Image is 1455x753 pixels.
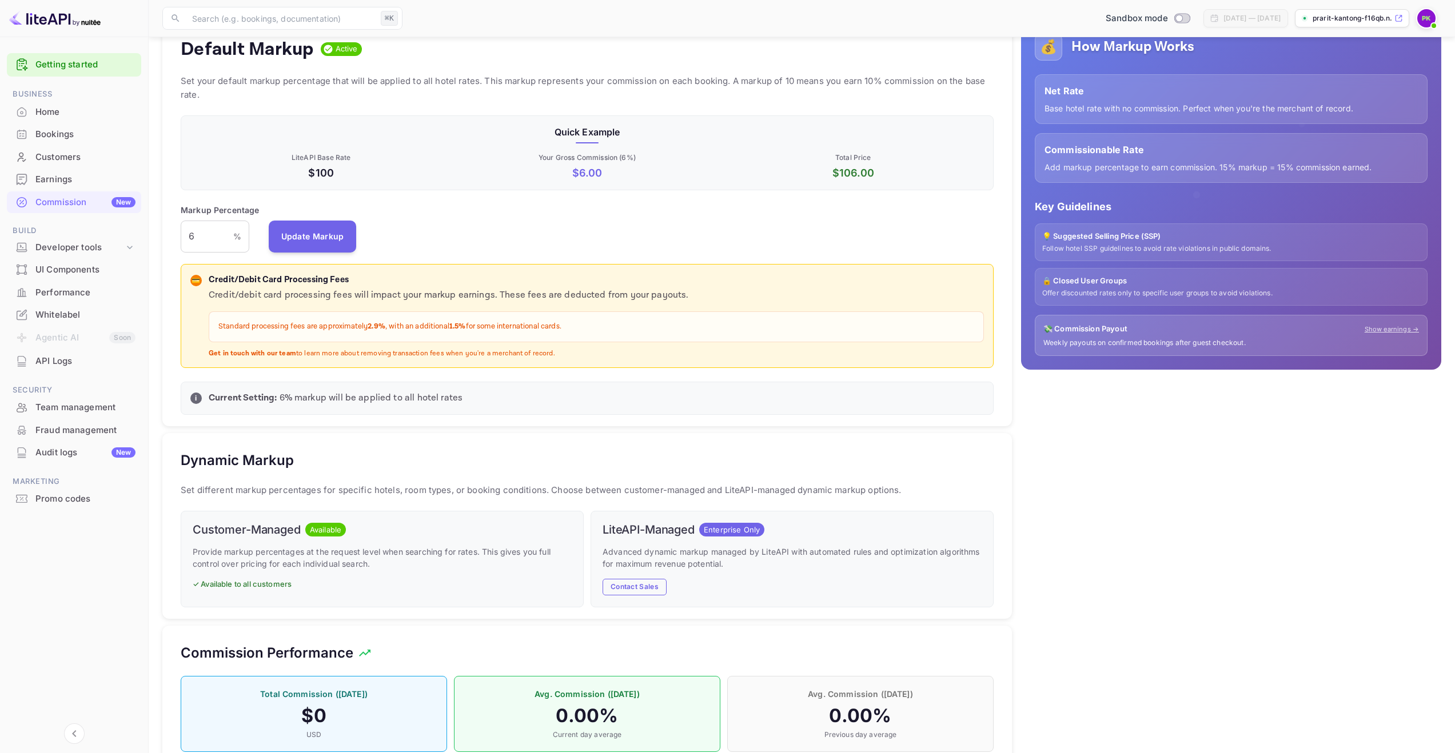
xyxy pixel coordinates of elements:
[1417,9,1436,27] img: Prarit Kantong
[7,169,141,191] div: Earnings
[192,275,200,286] p: 💳
[35,263,135,277] div: UI Components
[7,225,141,237] span: Build
[35,196,135,209] div: Commission
[699,524,764,536] span: Enterprise Only
[35,151,135,164] div: Customers
[7,419,141,442] div: Fraud management
[1045,161,1418,173] p: Add markup percentage to earn commission. 15% markup = 15% commission earned.
[181,74,994,102] p: Set your default markup percentage that will be applied to all hotel rates. This markup represent...
[1035,199,1428,214] p: Key Guidelines
[209,289,984,302] p: Credit/debit card processing fees will impact your markup earnings. These fees are deducted from ...
[1043,323,1127,335] p: 💸 Commission Payout
[723,165,984,181] p: $ 106.00
[209,274,984,287] p: Credit/Debit Card Processing Fees
[269,221,357,253] button: Update Markup
[209,349,296,358] strong: Get in touch with our team
[7,101,141,123] div: Home
[603,523,695,536] h6: LiteAPI-Managed
[209,392,277,404] strong: Current Setting:
[7,191,141,214] div: CommissionNew
[1223,13,1281,23] div: [DATE] — [DATE]
[35,173,135,186] div: Earnings
[7,238,141,258] div: Developer tools
[193,688,435,700] p: Total Commission ([DATE])
[7,419,141,440] a: Fraud management
[7,488,141,510] div: Promo codes
[9,9,101,27] img: LiteAPI logo
[1042,289,1420,298] p: Offer discounted rates only to specific user groups to avoid violations.
[193,523,301,536] h6: Customer-Managed
[1045,102,1418,114] p: Base hotel rate with no commission. Perfect when you're the merchant of record.
[35,355,135,368] div: API Logs
[193,579,572,590] p: ✓ Available to all customers
[723,153,984,163] p: Total Price
[64,723,85,744] button: Collapse navigation
[305,524,346,536] span: Available
[190,153,452,163] p: LiteAPI Base Rate
[190,125,984,139] p: Quick Example
[35,106,135,119] div: Home
[35,241,124,254] div: Developer tools
[1043,338,1419,348] p: Weekly payouts on confirmed bookings after guest checkout.
[7,442,141,463] a: Audit logsNew
[35,401,135,414] div: Team management
[181,451,294,470] h5: Dynamic Markup
[739,688,982,700] p: Avg. Commission ([DATE])
[35,446,135,459] div: Audit logs
[35,424,135,437] div: Fraud management
[35,309,135,322] div: Whitelabel
[1042,231,1420,242] p: 💡 Suggested Selling Price (SSP)
[456,153,717,163] p: Your Gross Commission ( 6 %)
[603,546,982,570] p: Advanced dynamic markup managed by LiteAPI with automated rules and optimization algorithms for m...
[35,492,135,506] div: Promo codes
[1365,325,1419,334] a: Show earnings →
[1042,275,1420,287] p: 🔒 Closed User Groups
[7,88,141,101] span: Business
[7,123,141,145] a: Bookings
[1042,244,1420,254] p: Follow hotel SSP guidelines to avoid rate violations in public domains.
[7,123,141,146] div: Bookings
[111,447,135,458] div: New
[466,730,708,740] p: Current day average
[1101,12,1194,25] div: Switch to Production mode
[331,43,362,55] span: Active
[35,58,135,71] a: Getting started
[7,350,141,373] div: API Logs
[1106,12,1168,25] span: Sandbox mode
[193,730,435,740] p: USD
[381,11,398,26] div: ⌘K
[7,53,141,77] div: Getting started
[209,391,984,405] p: 6 % markup will be applied to all hotel rates
[7,282,141,303] a: Performance
[193,704,435,727] h4: $ 0
[368,322,385,331] strong: 2.9%
[1045,143,1418,157] p: Commissionable Rate
[111,197,135,207] div: New
[35,286,135,299] div: Performance
[7,146,141,167] a: Customers
[181,483,994,497] p: Set different markup percentages for specific hotels, room types, or booking conditions. Choose b...
[185,7,376,30] input: Search (e.g. bookings, documentation)
[7,475,141,488] span: Marketing
[1071,38,1194,56] h5: How Markup Works
[7,396,141,419] div: Team management
[193,546,572,570] p: Provide markup percentages at the request level when searching for rates. This gives you full con...
[195,393,197,403] p: i
[7,304,141,325] a: Whitelabel
[7,101,141,122] a: Home
[449,322,466,331] strong: 1.5%
[7,282,141,304] div: Performance
[181,38,314,61] h4: Default Markup
[7,191,141,213] a: CommissionNew
[181,221,233,253] input: 0
[466,688,708,700] p: Avg. Commission ([DATE])
[7,259,141,281] div: UI Components
[190,165,452,181] p: $100
[7,442,141,464] div: Audit logsNew
[7,396,141,418] a: Team management
[456,165,717,181] p: $ 6.00
[7,304,141,326] div: Whitelabel
[739,704,982,727] h4: 0.00 %
[218,321,974,333] p: Standard processing fees are approximately , with an additional for some international cards.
